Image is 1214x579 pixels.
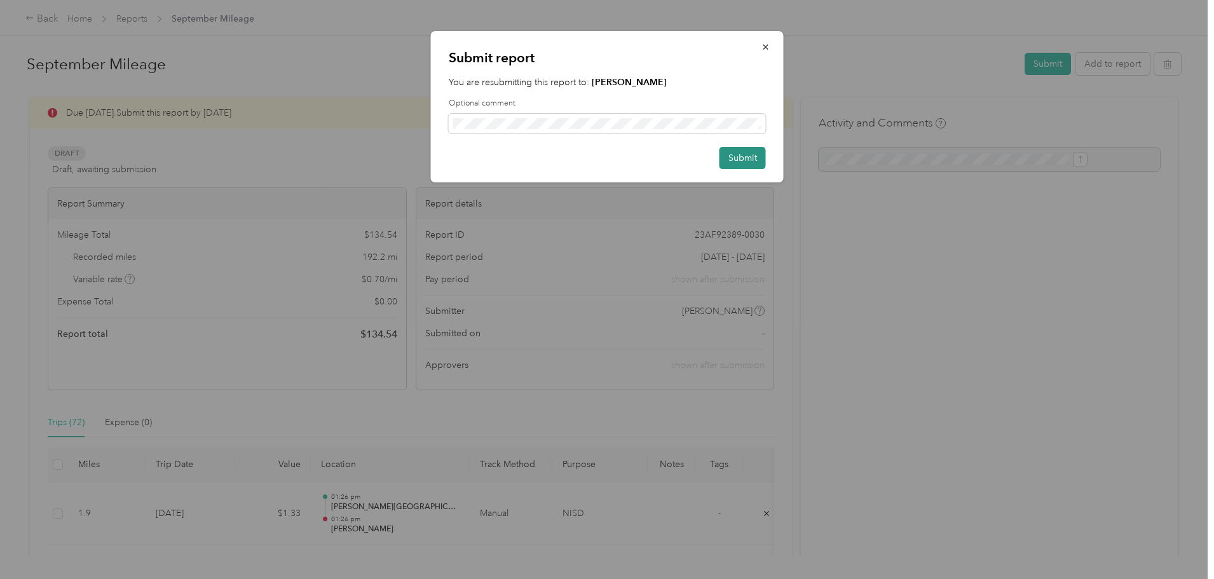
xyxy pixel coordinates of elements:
[592,77,667,88] strong: [PERSON_NAME]
[720,147,766,169] button: Submit
[449,98,766,109] label: Optional comment
[449,49,766,67] p: Submit report
[1143,508,1214,579] iframe: Everlance-gr Chat Button Frame
[449,76,766,89] p: You are resubmitting this report to:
